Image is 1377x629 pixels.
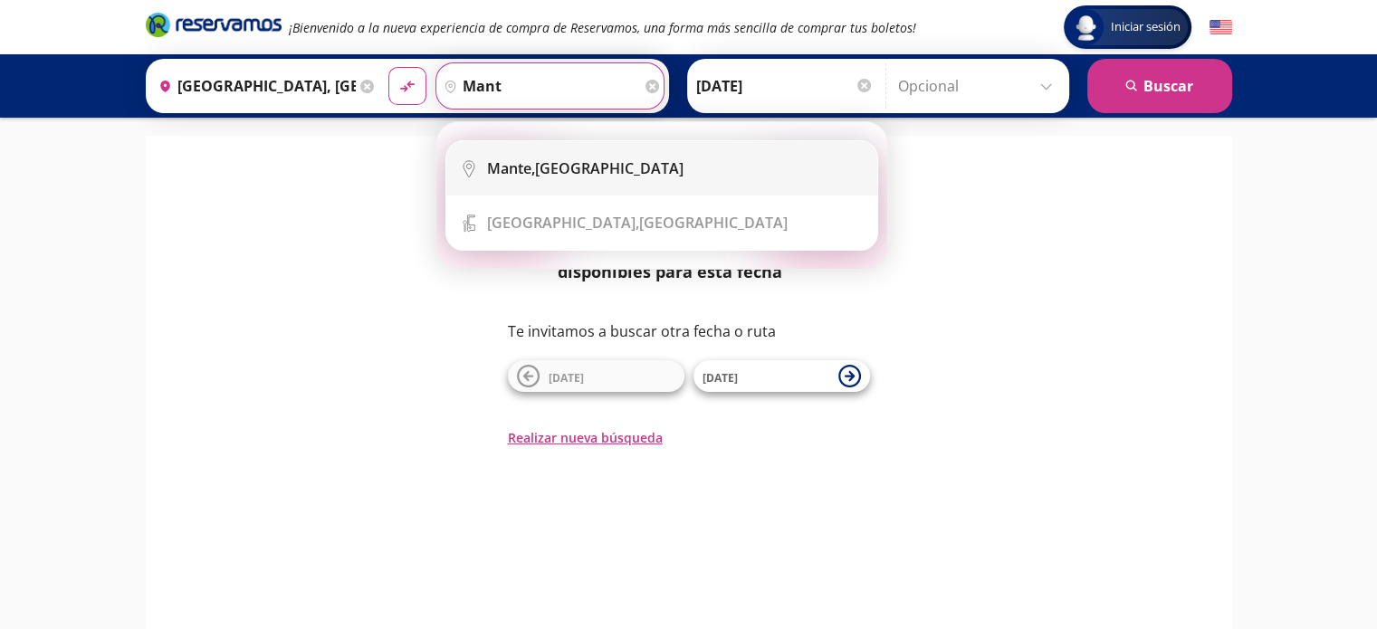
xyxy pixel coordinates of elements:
[696,63,874,109] input: Elegir Fecha
[1104,18,1188,36] span: Iniciar sesión
[151,63,356,109] input: Buscar Origen
[487,158,535,178] b: Mante,
[146,11,282,43] a: Brand Logo
[487,213,788,233] div: [GEOGRAPHIC_DATA]
[508,360,684,392] button: [DATE]
[289,19,916,36] em: ¡Bienvenido a la nueva experiencia de compra de Reservamos, una forma más sencilla de comprar tus...
[508,428,663,447] button: Realizar nueva búsqueda
[1087,59,1232,113] button: Buscar
[1210,16,1232,39] button: English
[487,158,684,178] div: [GEOGRAPHIC_DATA]
[508,320,870,342] p: Te invitamos a buscar otra fecha o ruta
[146,11,282,38] i: Brand Logo
[549,370,584,386] span: [DATE]
[436,63,641,109] input: Buscar Destino
[487,213,639,233] b: [GEOGRAPHIC_DATA],
[703,370,738,386] span: [DATE]
[693,360,870,392] button: [DATE]
[898,63,1060,109] input: Opcional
